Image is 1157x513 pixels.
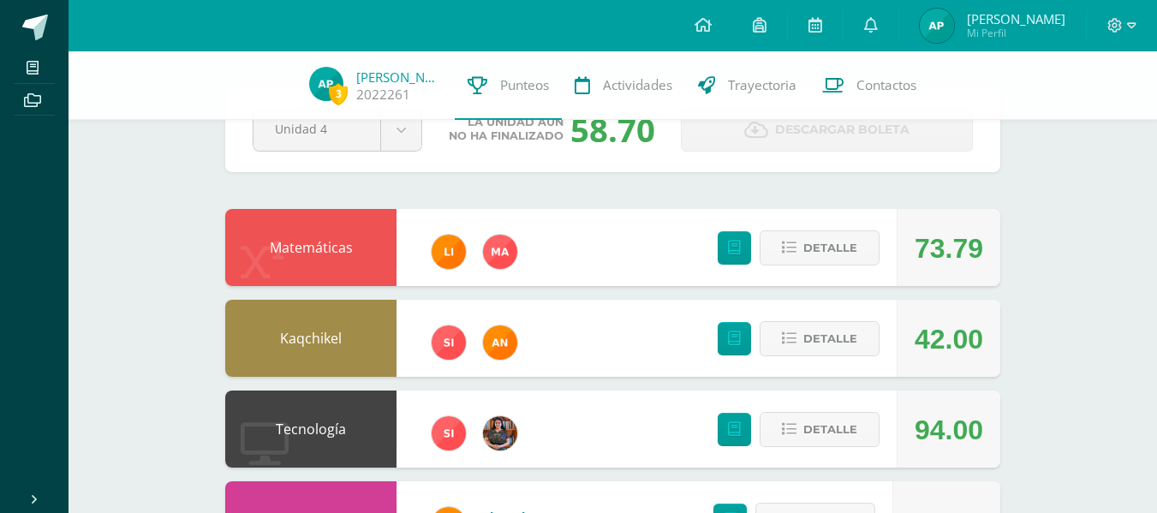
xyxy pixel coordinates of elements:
a: 2022261 [356,86,410,104]
div: Tecnología [225,391,397,468]
img: 1e3c7f018e896ee8adc7065031dce62a.png [432,325,466,360]
a: Punteos [455,51,562,120]
span: 3 [329,83,348,104]
img: 16dbf630ebc2ed5c490ee54726b3959b.png [309,67,343,101]
span: Detalle [803,323,857,355]
span: Punteos [500,76,549,94]
a: Actividades [562,51,685,120]
span: [PERSON_NAME] [967,10,1065,27]
span: Detalle [803,232,857,264]
img: 60a759e8b02ec95d430434cf0c0a55c7.png [483,416,517,450]
div: Kaqchikel [225,300,397,377]
img: 1e3c7f018e896ee8adc7065031dce62a.png [432,416,466,450]
span: Actividades [603,76,672,94]
span: Mi Perfil [967,26,1065,40]
img: 16dbf630ebc2ed5c490ee54726b3959b.png [920,9,954,43]
button: Detalle [760,321,880,356]
span: La unidad aún no ha finalizado [449,116,564,143]
div: 42.00 [915,301,983,378]
img: d78b0415a9069934bf99e685b082ed4f.png [432,235,466,269]
a: Contactos [809,51,929,120]
button: Detalle [760,412,880,447]
div: 73.79 [915,210,983,287]
span: Trayectoria [728,76,796,94]
img: 777e29c093aa31b4e16d68b2ed8a8a42.png [483,235,517,269]
div: 58.70 [570,107,655,152]
a: [PERSON_NAME] [356,69,442,86]
span: Detalle [803,414,857,445]
span: Contactos [856,76,916,94]
button: Detalle [760,230,880,265]
a: Trayectoria [685,51,809,120]
div: Matemáticas [225,209,397,286]
span: Unidad 4 [275,109,359,149]
a: Unidad 4 [253,109,421,151]
span: Descargar boleta [775,109,909,151]
img: fc6731ddebfef4a76f049f6e852e62c4.png [483,325,517,360]
div: 94.00 [915,391,983,468]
